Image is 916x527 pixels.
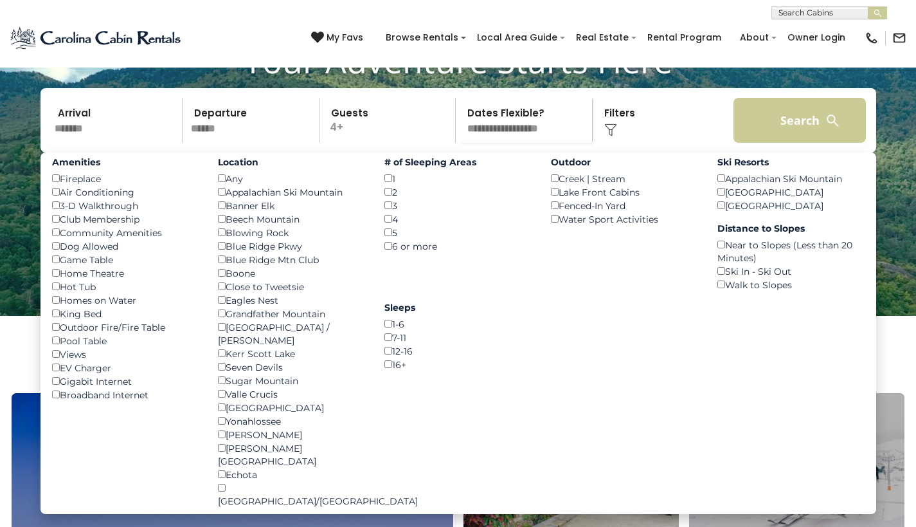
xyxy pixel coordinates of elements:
div: 12-16 [384,344,532,358]
label: # of Sleeping Areas [384,156,532,169]
div: [GEOGRAPHIC_DATA] [218,401,365,414]
div: Blowing Rock [218,226,365,239]
label: Location [218,156,365,169]
div: 1 [384,172,532,185]
div: [PERSON_NAME][GEOGRAPHIC_DATA] [218,441,365,468]
a: My Favs [311,31,366,45]
div: Views [52,347,199,361]
a: Owner Login [781,28,852,48]
span: My Favs [327,31,363,44]
div: [GEOGRAPHIC_DATA] / [PERSON_NAME] [218,320,365,347]
img: phone-regular-black.png [865,31,879,45]
div: Kerr Scott Lake [218,347,365,360]
div: Blue Ridge Mtn Club [218,253,365,266]
div: King Bed [52,307,199,320]
div: Gigabit Internet [52,374,199,388]
div: Near to Slopes (Less than 20 Minutes) [717,238,865,264]
div: 3-D Walkthrough [52,199,199,212]
div: Hot Tub [52,280,199,293]
div: 16+ [384,358,532,371]
img: search-regular-white.png [825,113,841,129]
div: Close to Tweetsie [218,280,365,293]
div: Fenced-In Yard [551,199,698,212]
a: Rental Program [641,28,728,48]
h3: Select Your Destination [10,348,906,393]
div: Banner Elk [218,199,365,212]
label: Distance to Slopes [717,222,865,235]
label: Sleeps [384,301,532,314]
div: Boone [218,266,365,280]
a: Local Area Guide [471,28,564,48]
div: 7-11 [384,331,532,344]
div: [PERSON_NAME] [218,428,365,441]
div: 2 [384,185,532,199]
label: Amenities [52,156,199,169]
div: EV Charger [52,361,199,374]
div: Appalachian Ski Mountain [717,172,865,185]
div: Walk to Slopes [717,278,865,291]
div: Community Amenities [52,226,199,239]
div: Valle Crucis [218,387,365,401]
img: mail-regular-black.png [892,31,906,45]
div: [GEOGRAPHIC_DATA] [717,199,865,212]
label: Ski Resorts [717,156,865,169]
h1: Your Adventure Starts Here [10,41,906,80]
label: Outdoor [551,156,698,169]
div: Air Conditioning [52,185,199,199]
div: 5 [384,226,532,239]
button: Search [733,98,867,143]
div: Seven Devils [218,360,365,374]
a: Real Estate [570,28,635,48]
div: Beech Mountain [218,212,365,226]
div: Broadband Internet [52,388,199,402]
img: filter--v1.png [604,124,617,136]
div: Eagles Nest [218,293,365,307]
div: Homes on Water [52,293,199,307]
div: 6 or more [384,239,532,253]
div: Yonahlossee [218,414,365,428]
div: Home Theatre [52,266,199,280]
div: Any [218,172,365,185]
a: Browse Rentals [379,28,465,48]
div: Outdoor Fire/Fire Table [52,320,199,334]
div: [GEOGRAPHIC_DATA] [717,185,865,199]
div: Sugar Mountain [218,374,365,387]
div: Dog Allowed [52,239,199,253]
div: Appalachian Ski Mountain [218,185,365,199]
a: About [733,28,775,48]
div: Echota [218,468,365,481]
p: 4+ [323,98,456,143]
div: 4 [384,212,532,226]
div: Grandfather Mountain [218,307,365,320]
div: Ski In - Ski Out [717,264,865,278]
div: Creek | Stream [551,172,698,185]
div: [GEOGRAPHIC_DATA]/[GEOGRAPHIC_DATA] [218,481,365,508]
img: Blue-2.png [10,25,183,51]
div: Club Membership [52,212,199,226]
div: Blue Ridge Pkwy [218,239,365,253]
div: Pool Table [52,334,199,347]
div: Game Table [52,253,199,266]
div: Lake Front Cabins [551,185,698,199]
div: Water Sport Activities [551,212,698,226]
div: 1-6 [384,317,532,331]
div: Fireplace [52,172,199,185]
div: 3 [384,199,532,212]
